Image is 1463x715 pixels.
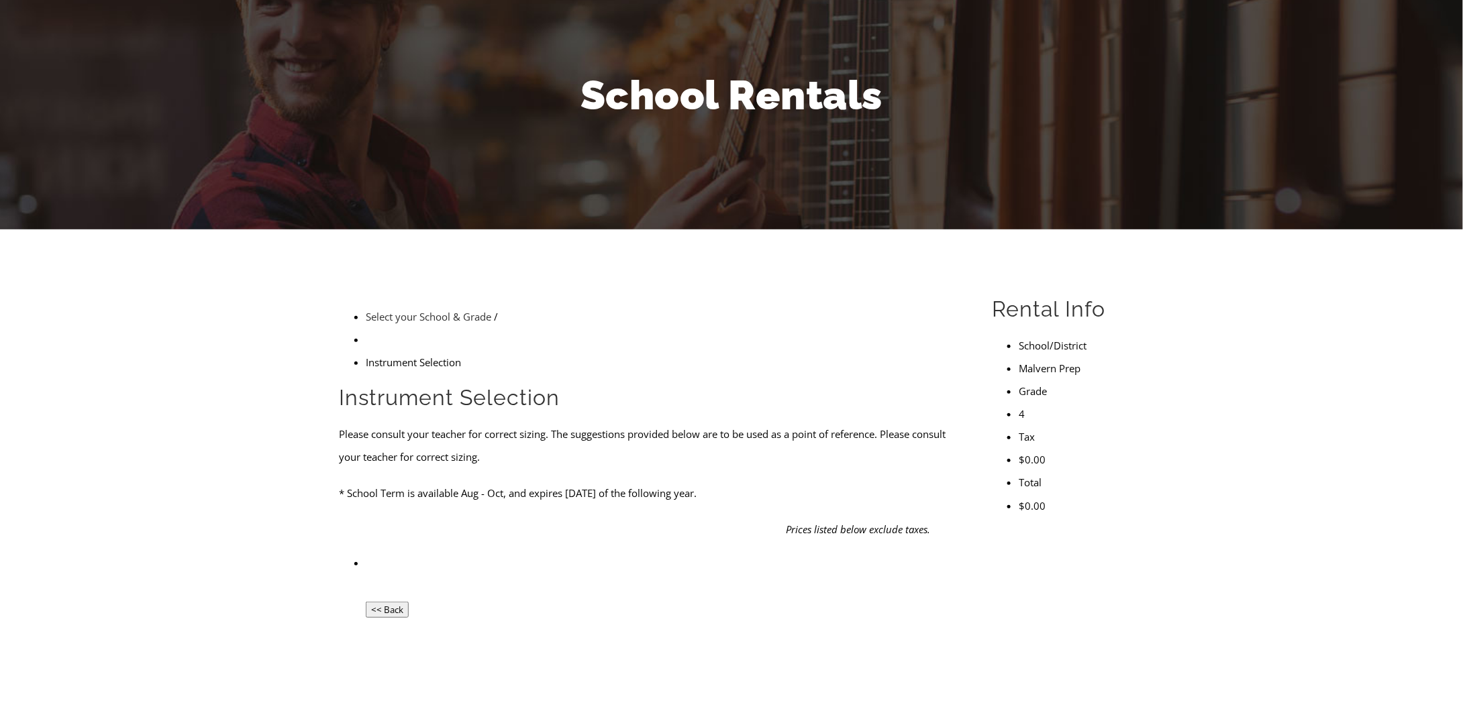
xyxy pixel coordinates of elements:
h1: School Rentals [339,67,1124,123]
li: $0.00 [1019,494,1124,517]
span: / [494,310,498,323]
p: * School Term is available Aug - Oct, and expires [DATE] of the following year. [339,482,961,504]
li: School/District [1019,334,1124,357]
li: Total [1019,471,1124,494]
h2: Instrument Selection [339,384,961,412]
p: Please consult your teacher for correct sizing. The suggestions provided below are to be used as ... [339,423,961,468]
li: Tax [1019,425,1124,448]
li: Grade [1019,380,1124,402]
a: Select your School & Grade [366,310,491,323]
em: Prices listed below exclude taxes. [787,522,931,536]
input: << Back [366,602,409,618]
li: Malvern Prep [1019,357,1124,380]
h2: Rental Info [992,295,1124,323]
li: Instrument Selection [366,351,961,374]
li: 4 [1019,402,1124,425]
li: $0.00 [1019,448,1124,471]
